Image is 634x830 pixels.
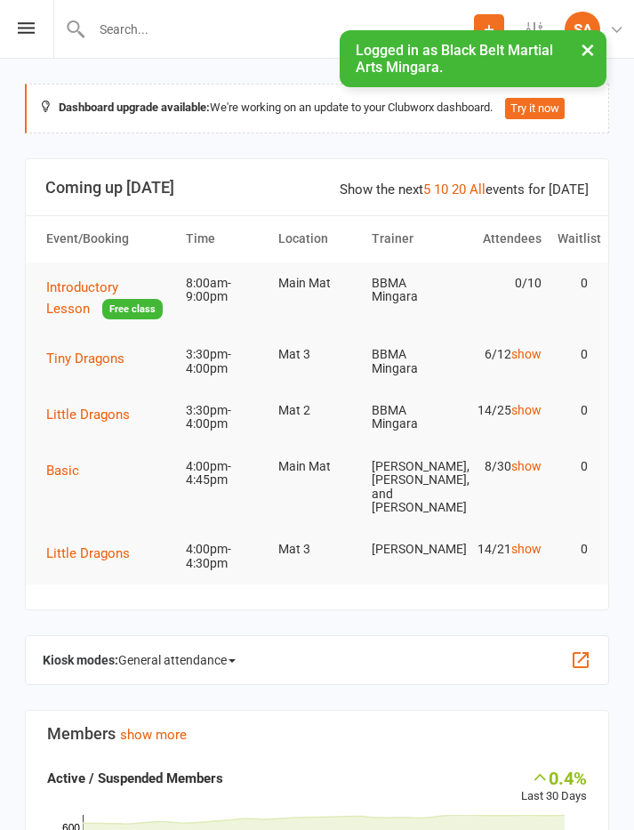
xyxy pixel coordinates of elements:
div: 0.4% [521,768,587,787]
td: BBMA Mingara [364,334,457,390]
a: 10 [434,181,448,197]
td: 0 [550,390,596,431]
button: Little Dragons [46,543,142,564]
span: Introductory Lesson [46,279,118,317]
td: 3:30pm-4:00pm [178,334,271,390]
div: Show the next events for [DATE] [340,179,589,200]
button: Try it now [505,98,565,119]
strong: Active / Suspended Members [47,770,223,786]
div: SA [565,12,600,47]
span: Little Dragons [46,407,130,423]
td: [PERSON_NAME] [364,528,457,570]
strong: Dashboard upgrade available: [59,101,210,114]
a: 20 [452,181,466,197]
a: show [511,403,542,417]
button: × [572,30,604,68]
td: 8/30 [456,446,550,488]
td: 4:00pm-4:30pm [178,528,271,584]
td: BBMA Mingara [364,390,457,446]
td: 0 [550,446,596,488]
th: Waitlist [550,216,596,262]
td: 6/12 [456,334,550,375]
input: Search... [86,17,474,42]
a: show [511,542,542,556]
td: 0 [550,334,596,375]
td: [PERSON_NAME], [PERSON_NAME], and [PERSON_NAME] [364,446,457,529]
button: Basic [46,460,92,481]
a: show more [120,727,187,743]
a: 5 [423,181,430,197]
span: Basic [46,463,79,479]
td: Mat 2 [270,390,364,431]
td: 14/25 [456,390,550,431]
td: Mat 3 [270,528,364,570]
td: 0 [550,262,596,304]
strong: Kiosk modes: [43,653,118,667]
div: Last 30 Days [521,768,587,806]
a: All [469,181,486,197]
th: Attendees [456,216,550,262]
th: Location [270,216,364,262]
td: 4:00pm-4:45pm [178,446,271,502]
td: Main Mat [270,262,364,304]
span: General attendance [118,646,236,674]
a: show [511,459,542,473]
h3: Coming up [DATE] [45,179,589,197]
td: 3:30pm-4:00pm [178,390,271,446]
button: Tiny Dragons [46,348,137,369]
button: Little Dragons [46,404,142,425]
a: show [511,347,542,361]
td: 0/10 [456,262,550,304]
button: Introductory LessonFree class [46,277,170,320]
div: We're working on an update to your Clubworx dashboard. [25,84,609,133]
th: Trainer [364,216,457,262]
span: Logged in as Black Belt Martial Arts Mingara. [356,42,553,76]
td: 0 [550,528,596,570]
th: Time [178,216,271,262]
th: Event/Booking [38,216,178,262]
span: Little Dragons [46,545,130,561]
td: 8:00am-9:00pm [178,262,271,318]
td: Mat 3 [270,334,364,375]
h3: Members [47,725,587,743]
td: 14/21 [456,528,550,570]
td: Main Mat [270,446,364,488]
td: BBMA Mingara [364,262,457,318]
span: Free class [102,299,163,319]
span: Tiny Dragons [46,351,124,367]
